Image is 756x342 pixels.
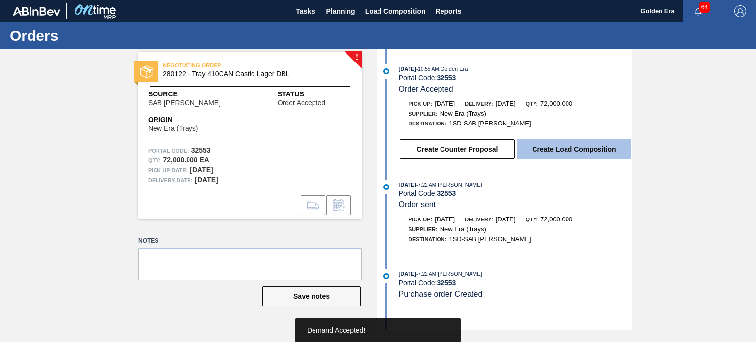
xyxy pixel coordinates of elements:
span: - 7:22 AM [416,182,436,187]
span: [DATE] [435,216,455,223]
span: Qty: [526,217,538,222]
img: Logout [734,5,746,17]
span: Supplier: [409,226,438,232]
span: : Golden Era [439,66,468,72]
button: Save notes [262,286,361,306]
strong: 32553 [437,74,456,82]
span: Order Accepted [278,99,325,107]
span: [DATE] [496,216,516,223]
span: Supplier: [409,111,438,117]
span: Destination: [409,236,446,242]
div: Inform order change [326,195,351,215]
span: Source [148,89,250,99]
span: 280122 - Tray 410CAN Castle Lager DBL [163,70,342,78]
span: Origin [148,115,222,125]
span: [DATE] [399,66,416,72]
h1: Orders [10,30,185,41]
span: Pick up: [409,217,432,222]
div: Portal Code: [399,189,632,197]
span: Status [278,89,352,99]
span: Tasks [295,5,316,17]
button: Create Load Composition [517,139,631,159]
span: New Era (Trays) [440,110,486,117]
span: New Era (Trays) [440,225,486,233]
img: atual [383,184,389,190]
span: Destination: [409,121,446,126]
span: - 10:55 AM [416,66,439,72]
span: Portal Code: [148,146,189,155]
img: status [140,65,153,78]
span: 64 [699,2,710,13]
span: Reports [436,5,462,17]
div: Portal Code: [399,279,632,287]
span: Load Composition [365,5,426,17]
button: Notifications [683,4,714,18]
strong: 32553 [437,189,456,197]
span: 72,000.000 [540,100,572,107]
span: Pick up Date: [148,165,188,175]
strong: [DATE] [190,166,213,174]
span: : [PERSON_NAME] [436,182,482,187]
span: [DATE] [496,100,516,107]
span: : [PERSON_NAME] [436,271,482,277]
img: TNhmsLtSVTkK8tSr43FrP2fwEKptu5GPRR3wAAAABJRU5ErkJggg== [13,7,60,16]
span: 1SD-SAB [PERSON_NAME] [449,120,531,127]
span: Qty : [148,155,160,165]
span: Demand Accepted! [307,326,365,334]
strong: 32553 [191,146,211,154]
strong: [DATE] [195,176,218,184]
span: Delivery Date: [148,175,192,185]
span: 72,000.000 [540,216,572,223]
span: Delivery: [465,101,493,107]
span: Delivery: [465,217,493,222]
div: Go to Load Composition [301,195,325,215]
span: SAB [PERSON_NAME] [148,99,220,107]
span: NEGOTIATING ORDER [163,61,301,70]
span: [DATE] [435,100,455,107]
span: Order Accepted [399,85,453,93]
span: [DATE] [399,182,416,187]
img: atual [383,273,389,279]
label: Notes [138,234,362,248]
div: Portal Code: [399,74,632,82]
span: Purchase order Created [399,290,483,298]
button: Create Counter Proposal [400,139,515,159]
span: Planning [326,5,355,17]
span: New Era (Trays) [148,125,198,132]
span: Order sent [399,200,436,209]
span: Pick up: [409,101,432,107]
span: 1SD-SAB [PERSON_NAME] [449,235,531,243]
span: Qty: [526,101,538,107]
span: [DATE] [399,271,416,277]
img: atual [383,68,389,74]
span: - 7:22 AM [416,271,436,277]
strong: 32553 [437,279,456,287]
strong: 72,000.000 EA [163,156,209,164]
